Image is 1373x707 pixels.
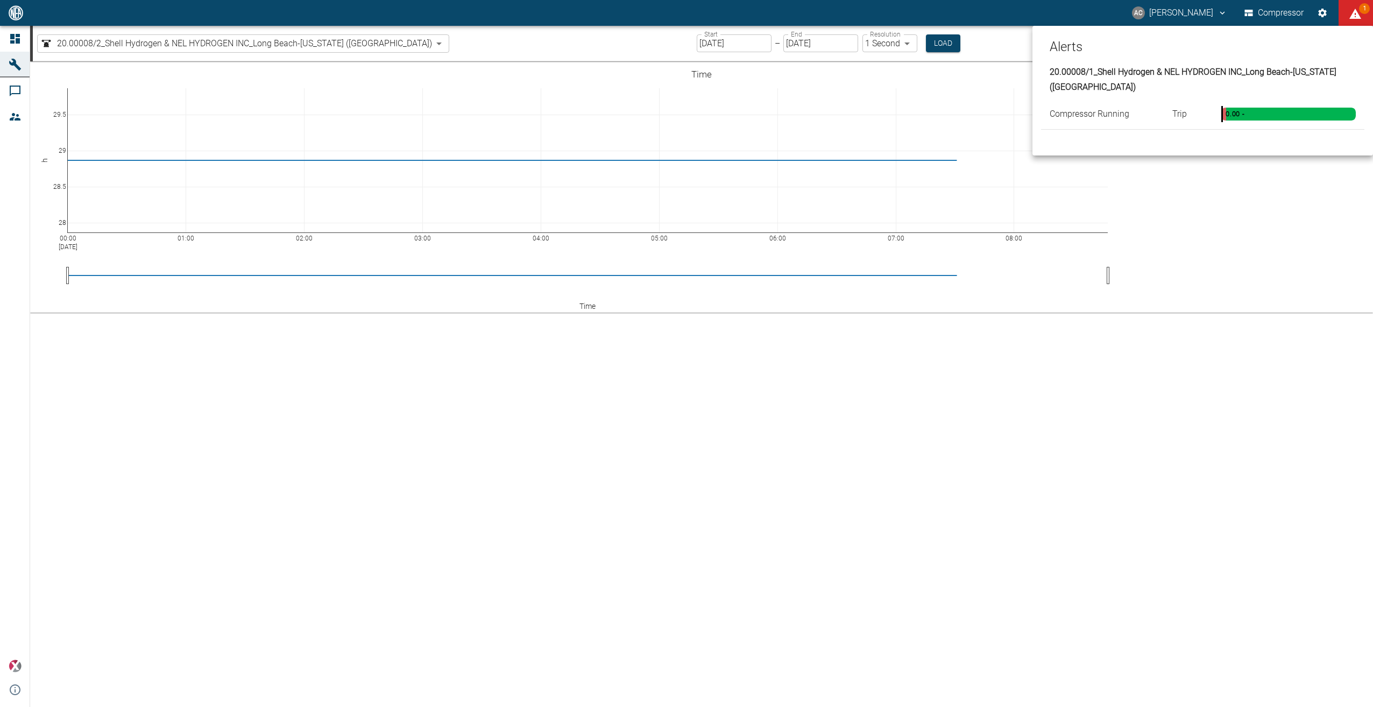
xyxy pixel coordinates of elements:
span: Compressor Running [1050,109,1129,119]
p: 20.00008/1_Shell Hydrogen & NEL HYDROGEN INC_Long Beach-[US_STATE] ([GEOGRAPHIC_DATA]) [1050,65,1364,95]
div: Compressor RunningTrip0.00 - [1041,99,1364,129]
p: Alerts [1050,26,1364,56]
div: 0.00 - [1226,109,1245,119]
span: Trip [1172,108,1187,121]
